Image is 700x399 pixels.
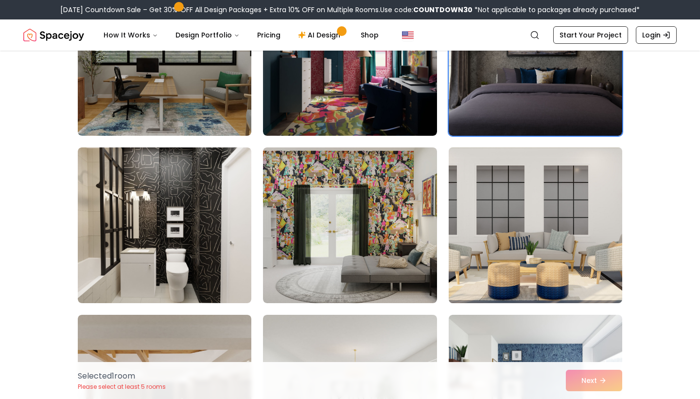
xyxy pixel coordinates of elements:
[263,147,437,303] img: Room room-5
[23,25,84,45] img: Spacejoy Logo
[78,147,251,303] img: Room room-4
[23,25,84,45] a: Spacejoy
[472,5,640,15] span: *Not applicable to packages already purchased*
[636,26,677,44] a: Login
[380,5,472,15] span: Use code:
[23,19,677,51] nav: Global
[553,26,628,44] a: Start Your Project
[96,25,166,45] button: How It Works
[96,25,386,45] nav: Main
[78,383,166,391] p: Please select at least 5 rooms
[249,25,288,45] a: Pricing
[78,370,166,382] p: Selected 1 room
[168,25,247,45] button: Design Portfolio
[60,5,640,15] div: [DATE] Countdown Sale – Get 30% OFF All Design Packages + Extra 10% OFF on Multiple Rooms.
[444,144,627,307] img: Room room-6
[290,25,351,45] a: AI Design
[402,29,414,41] img: United States
[353,25,386,45] a: Shop
[413,5,472,15] b: COUNTDOWN30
